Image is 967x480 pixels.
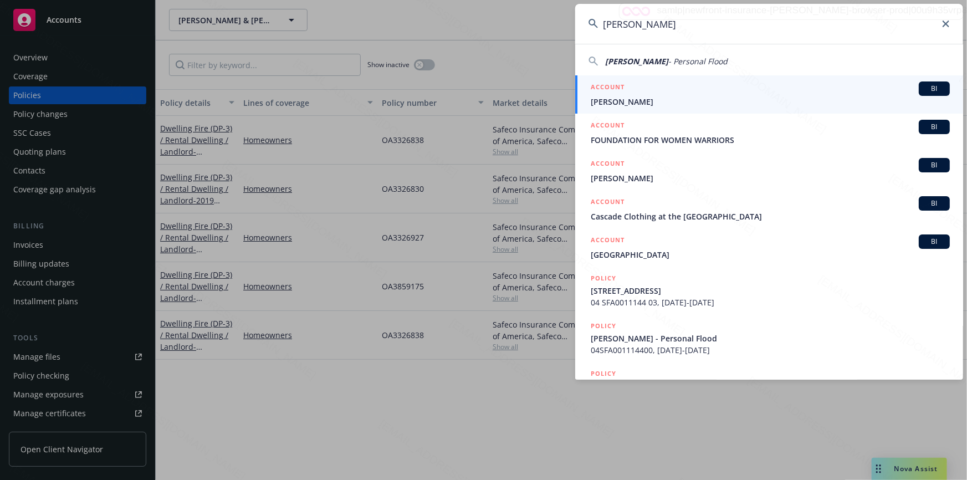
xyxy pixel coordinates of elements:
[591,297,950,308] span: 04 SFA0011144 03, [DATE]-[DATE]
[591,273,616,284] h5: POLICY
[575,190,963,228] a: ACCOUNTBICascade Clothing at the [GEOGRAPHIC_DATA]
[923,237,945,247] span: BI
[591,81,625,95] h5: ACCOUNT
[591,120,625,133] h5: ACCOUNT
[923,122,945,132] span: BI
[575,314,963,362] a: POLICY[PERSON_NAME] - Personal Flood04SFA001114400, [DATE]-[DATE]
[575,152,963,190] a: ACCOUNTBI[PERSON_NAME]
[575,114,963,152] a: ACCOUNTBIFOUNDATION FOR WOMEN WARRIORS
[668,56,728,67] span: - Personal Flood
[923,160,945,170] span: BI
[923,84,945,94] span: BI
[591,134,950,146] span: FOUNDATION FOR WOMEN WARRIORS
[591,344,950,356] span: 04SFA001114400, [DATE]-[DATE]
[591,333,950,344] span: [PERSON_NAME] - Personal Flood
[591,249,950,261] span: [GEOGRAPHIC_DATA]
[591,196,625,210] h5: ACCOUNT
[575,75,963,114] a: ACCOUNTBI[PERSON_NAME]
[591,234,625,248] h5: ACCOUNT
[605,56,668,67] span: [PERSON_NAME]
[591,96,950,108] span: [PERSON_NAME]
[575,4,963,44] input: Search...
[591,172,950,184] span: [PERSON_NAME]
[575,228,963,267] a: ACCOUNTBI[GEOGRAPHIC_DATA]
[575,267,963,314] a: POLICY[STREET_ADDRESS]04 SFA0011144 03, [DATE]-[DATE]
[591,320,616,331] h5: POLICY
[923,198,945,208] span: BI
[591,211,950,222] span: Cascade Clothing at the [GEOGRAPHIC_DATA]
[591,158,625,171] h5: ACCOUNT
[591,368,616,379] h5: POLICY
[575,362,963,410] a: POLICY
[591,285,950,297] span: [STREET_ADDRESS]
